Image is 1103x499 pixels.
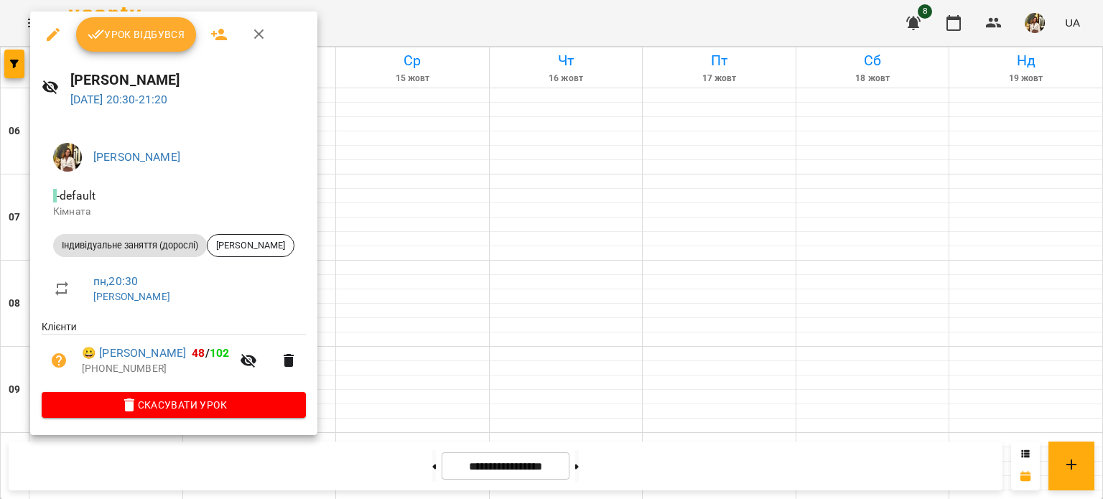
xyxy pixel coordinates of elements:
a: пн , 20:30 [93,274,138,288]
ul: Клієнти [42,320,306,391]
span: - default [53,189,98,202]
p: [PHONE_NUMBER] [82,362,231,376]
div: [PERSON_NAME] [207,234,294,257]
h6: [PERSON_NAME] [70,69,306,91]
button: Скасувати Урок [42,392,306,418]
span: Скасувати Урок [53,396,294,414]
span: Індивідуальне заняття (дорослі) [53,239,207,252]
a: [PERSON_NAME] [93,150,180,164]
span: [PERSON_NAME] [208,239,294,252]
a: [PERSON_NAME] [93,291,170,302]
span: Урок відбувся [88,26,185,43]
img: aea806cbca9c040a8c2344d296ea6535.jpg [53,143,82,172]
a: 😀 [PERSON_NAME] [82,345,186,362]
button: Візит ще не сплачено. Додати оплату? [42,343,76,378]
button: Урок відбувся [76,17,197,52]
b: / [192,346,229,360]
span: 102 [210,346,229,360]
span: 48 [192,346,205,360]
a: [DATE] 20:30-21:20 [70,93,168,106]
p: Кімната [53,205,294,219]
